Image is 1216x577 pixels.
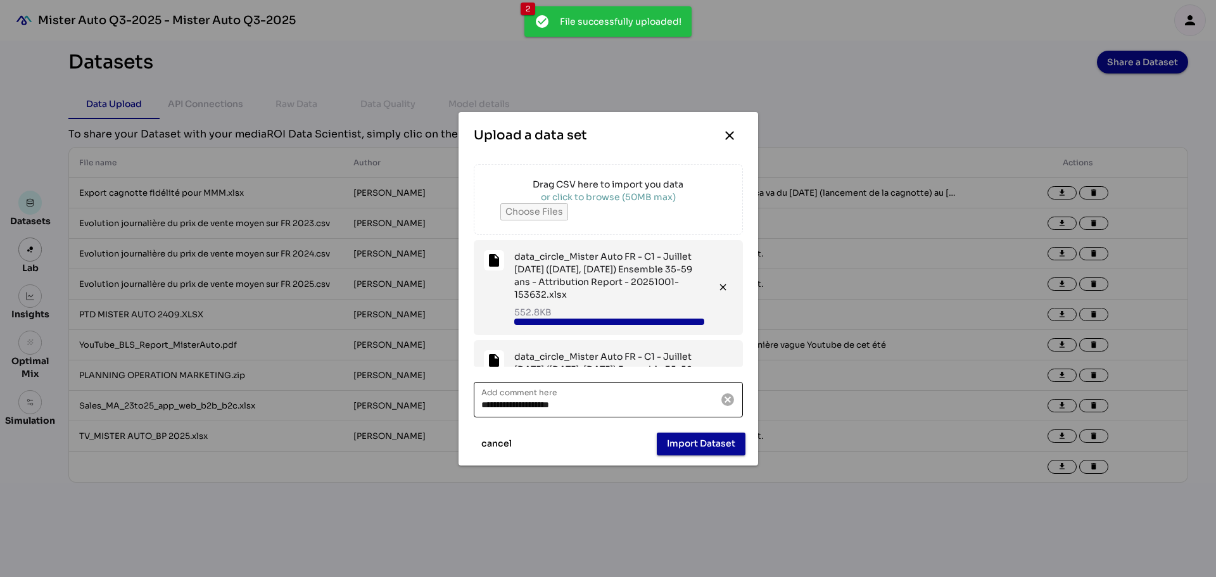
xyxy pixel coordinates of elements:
[500,191,716,203] div: or click to browse (50MB max)
[481,382,712,417] input: Add comment here
[722,128,737,143] i: close
[720,392,735,407] i: Clear
[484,250,504,270] i: insert_drive_file
[657,433,745,455] button: Import Dataset
[718,282,728,293] i: close
[514,306,552,319] div: 552.8KB
[535,14,550,29] i: check_circle
[474,127,587,144] div: Upload a data set
[667,436,735,451] span: Import Dataset
[521,3,535,15] div: 2
[481,436,512,451] span: cancel
[471,433,522,455] button: cancel
[500,178,716,191] div: Drag CSV here to import you data
[484,350,504,371] i: insert_drive_file
[560,10,681,34] div: File successfully uploaded!
[514,350,704,401] div: data_circle_Mister Auto FR - C1 - Juillet [DATE] ([DATE], [DATE]) Ensemble 35-59 ans - Performanc...
[514,250,704,301] div: data_circle_Mister Auto FR - C1 - Juillet [DATE] ([DATE], [DATE]) Ensemble 35-59 ans - Attributio...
